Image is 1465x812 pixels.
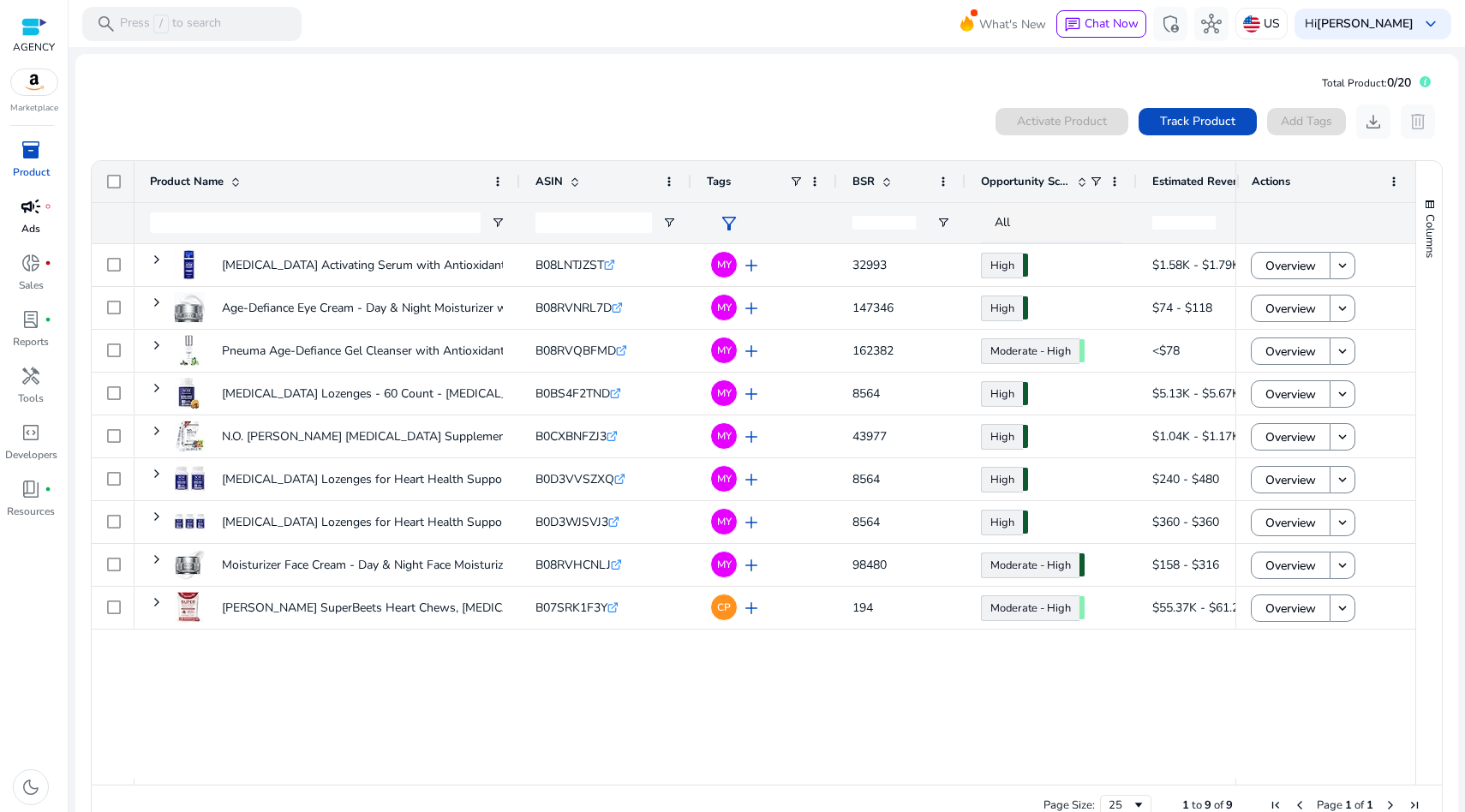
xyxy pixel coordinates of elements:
span: add [741,298,762,319]
span: add [741,384,762,404]
span: inventory_2 [21,140,41,160]
img: 51EjtIfeELL._AC_US40_.jpg [174,421,205,451]
a: High [981,381,1023,407]
span: B07SRK1F3Y [535,600,607,616]
span: B0D3VVSZXQ [535,471,614,487]
span: Overview [1265,291,1316,326]
p: Ads [21,221,40,236]
span: $158 - $316 [1152,557,1219,573]
span: CP [717,602,731,612]
button: Overview [1251,552,1330,579]
span: MY [717,302,732,313]
span: MY [717,388,732,398]
span: $360 - $360 [1152,514,1219,530]
span: MY [717,431,732,441]
p: Sales [19,278,44,293]
span: add [741,341,762,361]
span: dark_mode [21,777,41,797]
span: 147346 [852,300,894,316]
button: Track Product [1139,108,1257,135]
span: $55.37K - $61.25K [1152,600,1253,616]
span: B0D3WJSVJ3 [535,514,608,530]
span: Opportunity Score [981,174,1070,189]
div: Last Page [1408,798,1421,812]
button: Overview [1251,252,1330,279]
span: 8564 [852,385,880,402]
span: Estimated Revenue/Day [1152,174,1255,189]
input: ASIN Filter Input [535,212,652,233]
span: MY [717,474,732,484]
p: Hi [1305,18,1414,30]
span: filter_alt [719,213,739,234]
span: 98480 [852,557,887,573]
span: $5.13K - $5.67K [1152,385,1240,402]
span: $240 - $480 [1152,471,1219,487]
span: admin_panel_settings [1160,14,1181,34]
span: 64.03 [1079,339,1085,362]
p: N.O. [PERSON_NAME] [MEDICAL_DATA] Supplement for Pre-Workout & Endurance... [222,419,680,454]
span: 32993 [852,257,887,273]
p: [MEDICAL_DATA] Lozenges for Heart Health Support - Dietary Supplement... [222,505,637,540]
button: Overview [1251,295,1330,322]
button: Overview [1251,509,1330,536]
span: Product Name [150,174,224,189]
span: Overview [1265,591,1316,626]
span: Overview [1265,463,1316,498]
span: fiber_manual_record [45,486,51,493]
img: 41S3-T5pbOL._AC_US40_.jpg [174,378,205,409]
span: All [995,214,1010,230]
img: 51Ndcm4A3nL._AC_US40_.jpg [174,463,205,494]
p: Product [13,164,50,180]
img: 31GLZy6MKeL._SS40_.jpg [174,335,205,366]
span: / [153,15,169,33]
span: Columns [1422,214,1438,258]
span: chat [1064,16,1081,33]
span: 65.96 [1079,596,1085,619]
p: Pneuma Age-Defiance Gel Cleanser with Antioxidant | AHA | Glycolic... [222,333,601,368]
span: add [741,512,762,533]
img: 41-myPHLcVL._AC_US40_.jpg [174,506,205,537]
span: $74 - $118 [1152,300,1212,316]
span: fiber_manual_record [45,316,51,323]
span: Overview [1265,420,1316,455]
span: 8564 [852,471,880,487]
a: Moderate - High [981,552,1079,578]
mat-icon: keyboard_arrow_down [1335,386,1350,402]
button: Open Filter Menu [491,216,505,230]
a: Moderate - High [981,595,1079,621]
span: 0/20 [1387,75,1411,91]
span: MY [717,559,732,570]
input: Product Name Filter Input [150,212,481,233]
p: Press to search [120,15,221,33]
span: BSR [852,174,875,189]
span: Tags [707,174,731,189]
button: Overview [1251,423,1330,451]
span: 87.86 [1023,382,1028,405]
span: 77.83 [1023,425,1028,448]
span: What's New [979,9,1046,39]
span: 8564 [852,514,880,530]
p: [MEDICAL_DATA] Lozenges for Heart Health Support - Dietary Supplement... [222,462,637,497]
span: Track Product [1160,112,1235,130]
span: handyman [21,366,41,386]
span: B08RVNRL7D [535,300,612,316]
span: Overview [1265,505,1316,540]
p: Age-Defiance Eye Cream - Day & Night Moisturizer with Nitric... [222,290,559,325]
span: add [741,427,762,447]
mat-icon: keyboard_arrow_down [1335,515,1350,530]
a: High [981,467,1023,493]
span: add [741,255,762,276]
button: Overview [1251,594,1330,622]
span: 86.70 [1023,254,1028,277]
span: ASIN [535,174,563,189]
b: [PERSON_NAME] [1317,15,1414,32]
span: add [741,469,762,490]
span: MY [717,345,732,355]
p: Reports [13,334,49,349]
span: <$78 [1152,343,1180,359]
div: Next Page [1384,798,1397,812]
span: book_4 [21,479,41,499]
p: [MEDICAL_DATA] Activating Serum with Antioxidants | Hydrating Serum... [222,248,621,283]
span: fiber_manual_record [45,260,51,266]
button: Overview [1251,466,1330,493]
